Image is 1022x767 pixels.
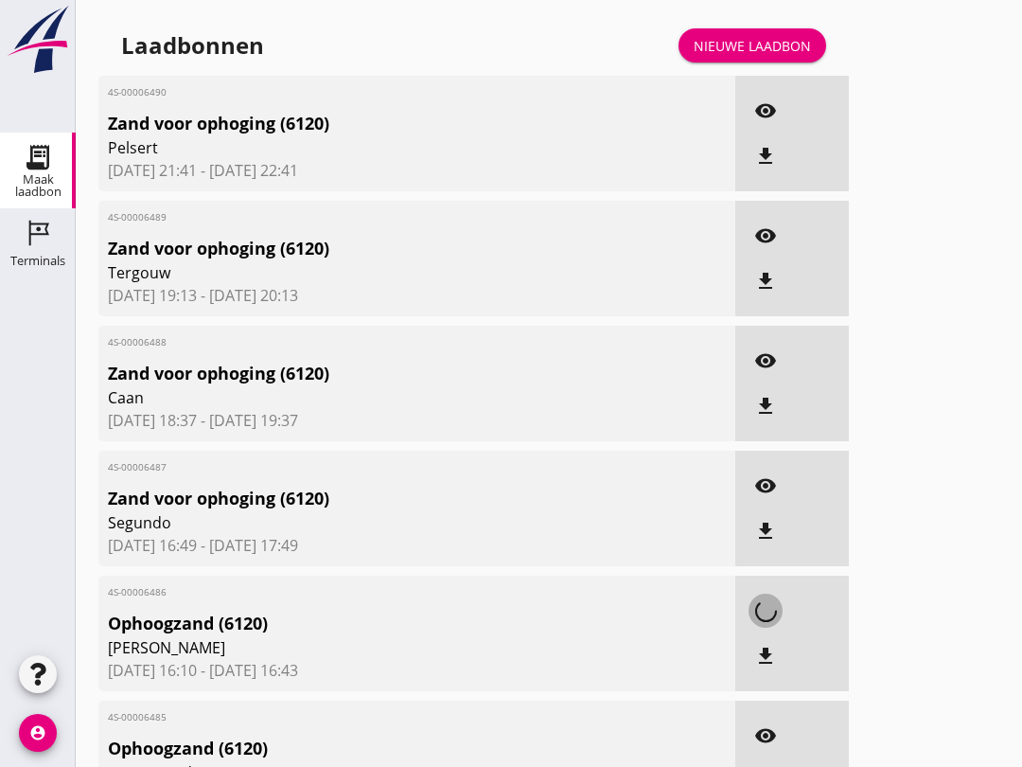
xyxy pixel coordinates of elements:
span: [DATE] 18:37 - [DATE] 19:37 [108,409,726,432]
span: 4S-00006488 [108,335,623,349]
span: Ophoogzand (6120) [108,611,623,636]
div: Laadbonnen [121,30,264,61]
i: account_circle [19,714,57,752]
span: [DATE] 21:41 - [DATE] 22:41 [108,159,726,182]
span: Zand voor ophoging (6120) [108,111,623,136]
img: logo-small.a267ee39.svg [4,5,72,75]
i: file_download [754,145,777,168]
span: 4S-00006490 [108,85,623,99]
span: [PERSON_NAME] [108,636,623,659]
span: Zand voor ophoging (6120) [108,236,623,261]
span: Zand voor ophoging (6120) [108,486,623,511]
i: file_download [754,520,777,543]
span: Caan [108,386,623,409]
i: file_download [754,645,777,668]
span: [DATE] 16:10 - [DATE] 16:43 [108,659,726,682]
span: [DATE] 19:13 - [DATE] 20:13 [108,284,726,307]
span: 4S-00006485 [108,710,623,724]
i: visibility [754,224,777,247]
span: Ophoogzand (6120) [108,736,623,761]
span: [DATE] 16:49 - [DATE] 17:49 [108,534,726,557]
a: Nieuwe laadbon [678,28,826,62]
i: file_download [754,270,777,293]
span: 4S-00006489 [108,210,623,224]
i: visibility [754,349,777,372]
span: Tergouw [108,261,623,284]
i: visibility [754,474,777,497]
span: Zand voor ophoging (6120) [108,361,623,386]
div: Terminals [10,255,65,267]
i: visibility [754,99,777,122]
div: Nieuwe laadbon [694,36,811,56]
span: Segundo [108,511,623,534]
span: Pelsert [108,136,623,159]
i: file_download [754,395,777,418]
span: 4S-00006486 [108,585,623,599]
i: visibility [754,724,777,747]
span: 4S-00006487 [108,460,623,474]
